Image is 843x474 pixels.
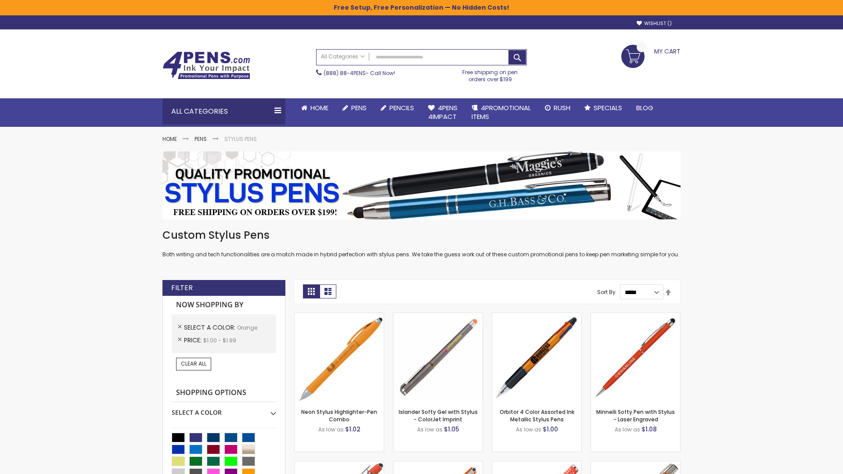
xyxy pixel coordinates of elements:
[172,296,276,314] strong: Now Shopping by
[195,135,207,143] a: Pens
[393,313,483,402] img: Islander Softy Gel with Stylus - ColorJet Imprint-Orange
[345,425,360,434] span: $1.02
[492,312,581,320] a: Orbitor 4 Color Assorted Ink Metallic Stylus Pens-Orange
[318,426,344,433] span: As low as
[465,98,538,127] a: 4PROMOTIONALITEMS
[172,402,276,417] div: Select A Color
[641,425,657,434] span: $1.08
[554,103,570,112] span: Rush
[472,103,531,121] span: 4PROMOTIONAL ITEMS
[203,337,236,344] span: $1.00 - $1.99
[492,461,581,468] a: Marin Softy Pen with Stylus - Laser Engraved-Orange
[500,408,574,423] a: Orbitor 4 Color Assorted Ink Metallic Stylus Pens
[324,69,366,77] a: (888) 88-4PENS
[629,98,660,118] a: Blog
[310,103,328,112] span: Home
[596,408,675,423] a: Minnelli Softy Pen with Stylus - Laser Engraved
[181,360,206,367] span: Clear All
[454,65,527,83] div: Free shipping on pen orders over $199
[295,313,384,402] img: Neon Stylus Highlighter-Pen Combo-Orange
[303,284,320,298] strong: Grid
[237,324,257,331] span: Orange
[224,135,257,143] strong: Stylus Pens
[591,313,680,402] img: Minnelli Softy Pen with Stylus - Laser Engraved-Orange
[389,103,414,112] span: Pencils
[171,283,193,293] strong: Filter
[636,103,653,112] span: Blog
[591,312,680,320] a: Minnelli Softy Pen with Stylus - Laser Engraved-Orange
[393,461,483,468] a: Avendale Velvet Touch Stylus Gel Pen-Orange
[317,50,369,64] a: All Categories
[295,312,384,320] a: Neon Stylus Highlighter-Pen Combo-Orange
[162,228,681,242] h1: Custom Stylus Pens
[594,103,622,112] span: Specials
[172,384,276,402] strong: Shopping Options
[335,98,374,118] a: Pens
[374,98,421,118] a: Pencils
[324,69,395,77] span: - Call Now!
[597,288,616,296] label: Sort By
[162,51,250,79] img: 4Pens Custom Pens and Promotional Products
[543,425,558,434] span: $1.00
[421,98,465,127] a: 4Pens4impact
[294,98,335,118] a: Home
[637,20,672,27] a: Wishlist
[492,313,581,402] img: Orbitor 4 Color Assorted Ink Metallic Stylus Pens-Orange
[321,53,365,60] span: All Categories
[301,408,377,423] a: Neon Stylus Highlighter-Pen Combo
[615,426,640,433] span: As low as
[162,228,681,259] div: Both writing and tech functionalities are a match made in hybrid perfection with stylus pens. We ...
[428,103,458,121] span: 4Pens 4impact
[176,358,211,370] a: Clear All
[295,461,384,468] a: 4P-MS8B-Orange
[351,103,367,112] span: Pens
[538,98,577,118] a: Rush
[444,425,459,434] span: $1.05
[516,426,541,433] span: As low as
[162,98,285,125] div: All Categories
[393,312,483,320] a: Islander Softy Gel with Stylus - ColorJet Imprint-Orange
[591,461,680,468] a: Tres-Chic Softy Brights with Stylus Pen - Laser-Orange
[162,135,177,143] a: Home
[184,336,203,345] span: Price
[417,426,443,433] span: As low as
[184,323,237,332] span: Select A Color
[577,98,629,118] a: Specials
[162,151,681,219] img: Stylus Pens
[399,408,478,423] a: Islander Softy Gel with Stylus - ColorJet Imprint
